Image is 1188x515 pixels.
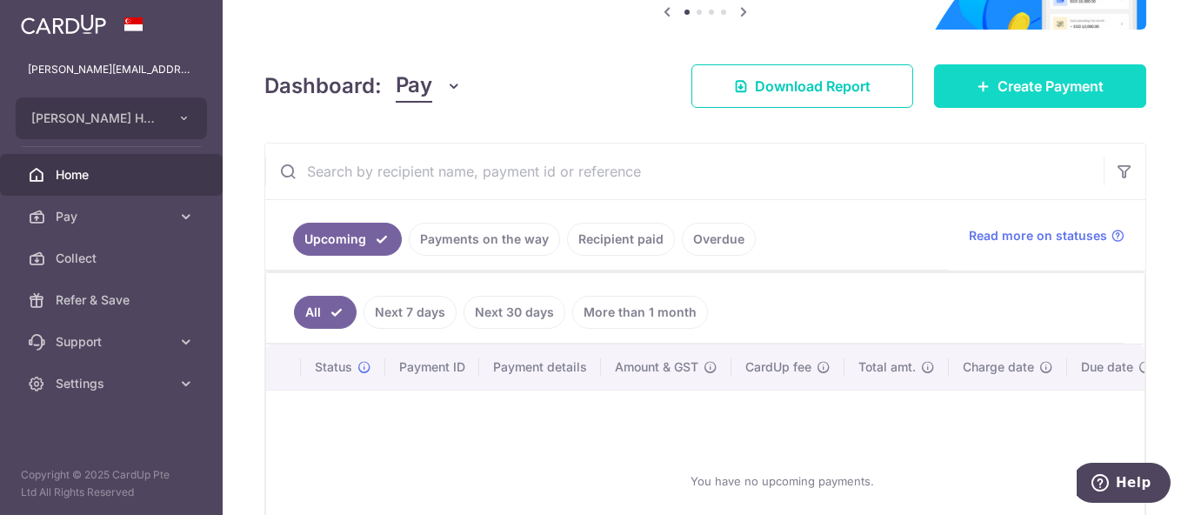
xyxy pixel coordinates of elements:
a: Upcoming [293,223,402,256]
span: CardUp fee [745,358,811,376]
a: All [294,296,357,329]
a: Create Payment [934,64,1146,108]
a: Download Report [691,64,913,108]
input: Search by recipient name, payment id or reference [265,144,1104,199]
button: Pay [396,70,463,103]
span: Home [56,166,170,184]
span: Settings [56,375,170,392]
p: [PERSON_NAME][EMAIL_ADDRESS][DOMAIN_NAME] [28,61,195,78]
img: CardUp [21,14,106,35]
span: Collect [56,250,170,267]
th: Payment details [479,344,601,390]
a: Read more on statuses [969,227,1125,244]
a: Overdue [682,223,756,256]
span: Total amt. [858,358,916,376]
span: Pay [396,70,432,103]
span: Download Report [755,76,871,97]
a: Next 7 days [364,296,457,329]
span: [PERSON_NAME] HOLDINGS PTE. LTD. [31,110,160,127]
a: Payments on the way [409,223,560,256]
span: Create Payment [998,76,1104,97]
a: Next 30 days [464,296,565,329]
span: Pay [56,208,170,225]
h4: Dashboard: [264,70,382,102]
iframe: Opens a widget where you can find more information [1077,463,1171,506]
span: Read more on statuses [969,227,1107,244]
button: [PERSON_NAME] HOLDINGS PTE. LTD. [16,97,207,139]
span: Support [56,333,170,351]
a: Recipient paid [567,223,675,256]
span: Amount & GST [615,358,698,376]
a: More than 1 month [572,296,708,329]
th: Payment ID [385,344,479,390]
span: Refer & Save [56,291,170,309]
span: Status [315,358,352,376]
span: Due date [1081,358,1133,376]
span: Charge date [963,358,1034,376]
